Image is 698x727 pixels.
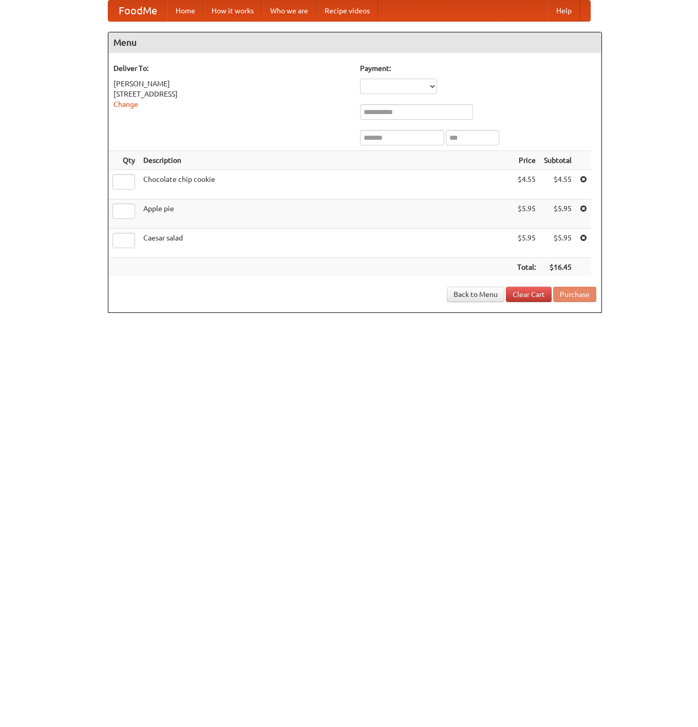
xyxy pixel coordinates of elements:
[540,229,576,258] td: $5.95
[513,151,540,170] th: Price
[139,170,513,199] td: Chocolate chip cookie
[540,170,576,199] td: $4.55
[360,63,596,73] h5: Payment:
[108,32,601,53] h4: Menu
[513,170,540,199] td: $4.55
[114,89,350,99] div: [STREET_ADDRESS]
[108,1,167,21] a: FoodMe
[139,199,513,229] td: Apple pie
[540,258,576,277] th: $16.45
[513,229,540,258] td: $5.95
[447,287,504,302] a: Back to Menu
[513,199,540,229] td: $5.95
[316,1,378,21] a: Recipe videos
[114,79,350,89] div: [PERSON_NAME]
[203,1,262,21] a: How it works
[540,151,576,170] th: Subtotal
[114,100,138,108] a: Change
[262,1,316,21] a: Who we are
[513,258,540,277] th: Total:
[114,63,350,73] h5: Deliver To:
[167,1,203,21] a: Home
[540,199,576,229] td: $5.95
[139,229,513,258] td: Caesar salad
[139,151,513,170] th: Description
[108,151,139,170] th: Qty
[553,287,596,302] button: Purchase
[548,1,580,21] a: Help
[506,287,552,302] a: Clear Cart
